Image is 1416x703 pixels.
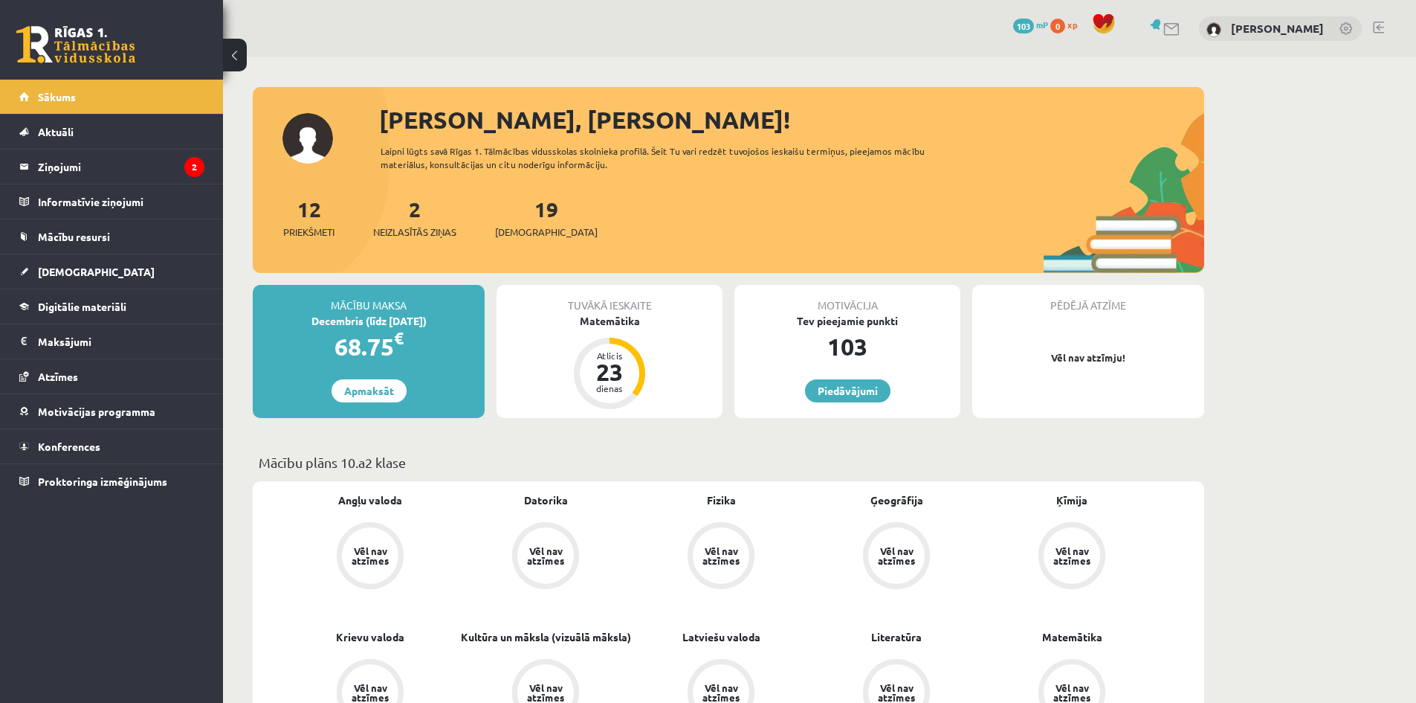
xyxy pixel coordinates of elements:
[38,475,167,488] span: Proktoringa izmēģinājums
[38,370,78,383] span: Atzīmes
[38,324,204,359] legend: Maksājumi
[495,196,598,240] a: 19[DEMOGRAPHIC_DATA]
[19,394,204,428] a: Motivācijas programma
[19,359,204,394] a: Atzīmes
[1042,629,1102,645] a: Matemātika
[497,313,722,411] a: Matemātika Atlicis 23 dienas
[381,144,951,171] div: Laipni lūgts savā Rīgas 1. Tālmācības vidusskolas skolnieka profilā. Šeit Tu vari redzēt tuvojošo...
[19,289,204,324] a: Digitālie materiāli
[525,546,566,565] div: Vēl nav atzīmes
[38,125,74,138] span: Aktuāli
[282,522,458,592] a: Vēl nav atzīmes
[524,492,568,508] a: Datorika
[349,683,391,702] div: Vēl nav atzīmes
[871,629,922,645] a: Literatūra
[349,546,391,565] div: Vēl nav atzīmes
[1050,19,1065,33] span: 0
[587,384,632,393] div: dienas
[700,546,742,565] div: Vēl nav atzīmes
[336,629,404,645] a: Krievu valoda
[19,464,204,498] a: Proktoringa izmēģinājums
[633,522,809,592] a: Vēl nav atzīmes
[38,440,100,453] span: Konferences
[394,327,404,349] span: €
[253,285,485,313] div: Mācību maksa
[1051,546,1093,565] div: Vēl nav atzīmes
[19,150,204,184] a: Ziņojumi2
[38,405,155,418] span: Motivācijas programma
[805,379,890,402] a: Piedāvājumi
[809,522,984,592] a: Vēl nav atzīmes
[870,492,923,508] a: Ģeogrāfija
[253,313,485,329] div: Decembris (līdz [DATE])
[1051,683,1093,702] div: Vēl nav atzīmes
[700,683,742,702] div: Vēl nav atzīmes
[1036,19,1048,31] span: mP
[19,80,204,114] a: Sākums
[19,254,204,289] a: [DEMOGRAPHIC_DATA]
[1206,22,1221,37] img: Aleks Netlavs
[461,629,631,645] a: Kultūra un māksla (vizuālā māksla)
[38,184,204,219] legend: Informatīvie ziņojumi
[734,329,960,365] div: 103
[587,360,632,384] div: 23
[587,351,632,360] div: Atlicis
[682,629,760,645] a: Latviešu valoda
[525,683,566,702] div: Vēl nav atzīmes
[497,285,722,313] div: Tuvākā ieskaite
[1050,19,1084,31] a: 0 xp
[184,157,204,177] i: 2
[876,546,917,565] div: Vēl nav atzīmes
[1067,19,1077,31] span: xp
[1056,492,1087,508] a: Ķīmija
[338,492,402,508] a: Angļu valoda
[972,285,1204,313] div: Pēdējā atzīme
[332,379,407,402] a: Apmaksāt
[497,313,722,329] div: Matemātika
[19,429,204,463] a: Konferences
[19,219,204,254] a: Mācību resursi
[1013,19,1048,31] a: 103 mP
[373,225,456,240] span: Neizlasītās ziņas
[38,230,110,243] span: Mācību resursi
[283,196,334,240] a: 12Priekšmeti
[253,329,485,365] div: 68.75
[38,150,204,184] legend: Ziņojumi
[19,184,204,219] a: Informatīvie ziņojumi
[734,313,960,329] div: Tev pieejamie punkti
[38,90,76,103] span: Sākums
[19,115,204,149] a: Aktuāli
[495,225,598,240] span: [DEMOGRAPHIC_DATA]
[1013,19,1034,33] span: 103
[38,300,126,313] span: Digitālie materiāli
[379,102,1204,138] div: [PERSON_NAME], [PERSON_NAME]!
[38,265,155,278] span: [DEMOGRAPHIC_DATA]
[1231,21,1324,36] a: [PERSON_NAME]
[259,452,1198,472] p: Mācību plāns 10.a2 klase
[458,522,633,592] a: Vēl nav atzīmes
[734,285,960,313] div: Motivācija
[984,522,1160,592] a: Vēl nav atzīmes
[876,683,917,702] div: Vēl nav atzīmes
[373,196,456,240] a: 2Neizlasītās ziņas
[707,492,736,508] a: Fizika
[16,26,135,63] a: Rīgas 1. Tālmācības vidusskola
[283,225,334,240] span: Priekšmeti
[19,324,204,359] a: Maksājumi
[980,350,1197,365] p: Vēl nav atzīmju!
